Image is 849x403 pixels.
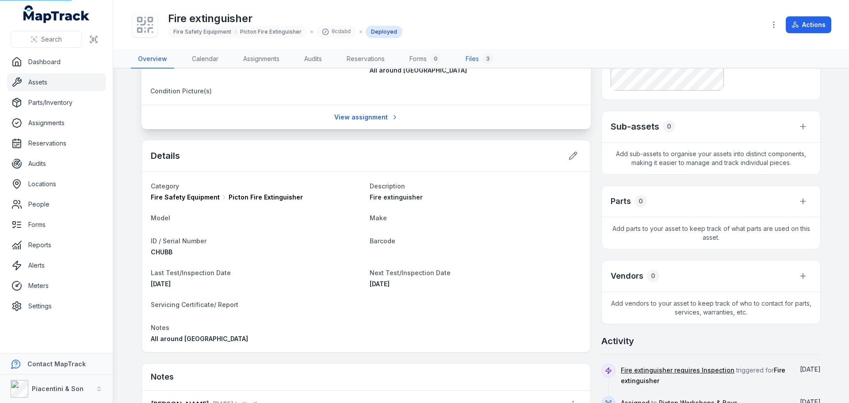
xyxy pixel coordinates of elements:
button: Search [11,31,82,48]
a: Calendar [185,50,226,69]
span: Add parts to your asset to keep track of what parts are used on this asset. [602,217,820,249]
div: 0cdabd [317,26,356,38]
span: Category [151,182,179,190]
a: Assets [7,73,106,91]
span: Add vendors to your asset to keep track of who to contact for parts, services, warranties, etc. [602,292,820,324]
span: Add sub-assets to organise your assets into distinct components, making it easier to manage and t... [602,142,820,174]
span: Last Test/Inspection Date [151,269,231,276]
a: Forms0 [402,50,448,69]
span: Fire Safety Equipment [151,193,220,202]
span: Search [41,35,62,44]
span: Fire extinguisher [370,193,423,201]
h2: Activity [601,335,634,347]
strong: Piacentini & Son [32,385,84,392]
a: Audits [297,50,329,69]
a: Assignments [236,50,287,69]
a: Settings [7,297,106,315]
span: Fire Safety Equipment [173,28,231,35]
span: Condition Picture(s) [150,87,212,95]
span: Notes [151,324,169,331]
a: People [7,196,106,213]
span: Servicing Certificate/ Report [151,301,238,308]
span: CHUBB [151,248,172,256]
div: 0 [430,54,441,64]
span: Description [370,182,405,190]
a: Dashboard [7,53,106,71]
div: 0 [635,195,647,207]
h3: Parts [611,195,631,207]
h2: Sub-assets [611,120,659,133]
div: 0 [647,270,659,282]
a: Overview [131,50,174,69]
a: Alerts [7,257,106,274]
a: Fire extinguisher requires Inspection [621,366,734,375]
a: View assignment [329,109,404,126]
span: Barcode [370,237,395,245]
span: Next Test/Inspection Date [370,269,451,276]
a: Audits [7,155,106,173]
div: Deployed [366,26,402,38]
time: 27/05/2025, 12:00:00 am [151,280,171,288]
span: Picton Fire Extinguisher [240,28,302,35]
h3: Notes [151,371,174,383]
a: Assignments [7,114,106,132]
span: [DATE] [370,280,390,288]
span: Model [151,214,170,222]
a: Parts/Inventory [7,94,106,111]
a: Reservations [7,134,106,152]
a: Reports [7,236,106,254]
h1: Fire extinguisher [168,12,402,26]
span: [DATE] [151,280,171,288]
div: 3 [482,54,493,64]
a: Locations [7,175,106,193]
span: All around [GEOGRAPHIC_DATA] [370,66,467,74]
span: [DATE] [800,365,821,373]
a: Files3 [459,50,500,69]
strong: Contact MapTrack [27,360,86,368]
button: Actions [786,16,831,33]
h2: Details [151,150,180,162]
time: 01/10/2025, 12:00:00 am [370,280,390,288]
span: Make [370,214,387,222]
h3: Vendors [611,270,643,282]
div: 0 [663,120,675,133]
a: Meters [7,277,106,295]
span: triggered for [621,366,785,384]
span: Picton Fire Extinguisher [229,193,303,202]
time: 17/09/2025, 12:00:00 am [800,365,821,373]
a: Forms [7,216,106,234]
a: Reservations [340,50,392,69]
span: ID / Serial Number [151,237,207,245]
a: MapTrack [23,5,90,23]
span: All around [GEOGRAPHIC_DATA] [151,335,248,342]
